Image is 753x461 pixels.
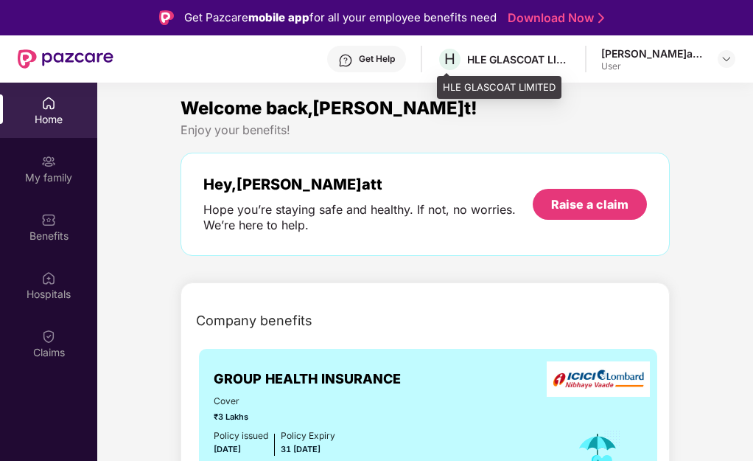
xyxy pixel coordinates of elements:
div: Policy Expiry [281,429,335,443]
img: svg+xml;base64,PHN2ZyB3aWR0aD0iMjAiIGhlaWdodD0iMjAiIHZpZXdCb3g9IjAgMCAyMCAyMCIgZmlsbD0ibm9uZSIgeG... [41,154,56,169]
div: Enjoy your benefits! [181,122,670,138]
img: Logo [159,10,174,25]
span: [DATE] [214,444,241,454]
img: svg+xml;base64,PHN2ZyBpZD0iQmVuZWZpdHMiIHhtbG5zPSJodHRwOi8vd3d3LnczLm9yZy8yMDAwL3N2ZyIgd2lkdGg9Ij... [41,212,56,227]
div: Get Help [359,53,395,65]
a: Download Now [508,10,600,26]
img: Stroke [598,10,604,26]
img: svg+xml;base64,PHN2ZyBpZD0iSGVscC0zMngzMiIgeG1sbnM9Imh0dHA6Ly93d3cudzMub3JnLzIwMDAvc3ZnIiB3aWR0aD... [338,53,353,68]
div: User [601,60,704,72]
img: svg+xml;base64,PHN2ZyBpZD0iSG9tZSIgeG1sbnM9Imh0dHA6Ly93d3cudzMub3JnLzIwMDAvc3ZnIiB3aWR0aD0iMjAiIG... [41,96,56,111]
img: svg+xml;base64,PHN2ZyBpZD0iRHJvcGRvd24tMzJ4MzIiIHhtbG5zPSJodHRwOi8vd3d3LnczLm9yZy8yMDAwL3N2ZyIgd2... [721,53,732,65]
span: ₹3 Lakhs [214,411,335,423]
span: Company benefits [196,311,312,331]
span: H [444,50,455,68]
div: Get Pazcare for all your employee benefits need [184,9,497,27]
div: Raise a claim [551,196,628,212]
span: 31 [DATE] [281,444,321,454]
span: Welcome back,[PERSON_NAME]t! [181,97,477,119]
img: insurerLogo [547,361,650,398]
div: Policy issued [214,429,268,443]
div: HLE GLASCOAT LIMITED [437,76,561,100]
div: HLE GLASCOAT LIMITED [467,52,570,66]
span: Cover [214,395,335,409]
img: svg+xml;base64,PHN2ZyBpZD0iQ2xhaW0iIHhtbG5zPSJodHRwOi8vd3d3LnczLm9yZy8yMDAwL3N2ZyIgd2lkdGg9IjIwIi... [41,329,56,344]
img: svg+xml;base64,PHN2ZyBpZD0iSG9zcGl0YWxzIiB4bWxucz0iaHR0cDovL3d3dy53My5vcmcvMjAwMC9zdmciIHdpZHRoPS... [41,271,56,285]
div: Hope you’re staying safe and healthy. If not, no worries. We’re here to help. [203,202,533,233]
strong: mobile app [248,10,309,24]
div: Hey, [PERSON_NAME]att [203,176,533,193]
span: GROUP HEALTH INSURANCE [214,369,401,389]
div: [PERSON_NAME]att [PERSON_NAME] [601,46,704,60]
img: New Pazcare Logo [18,49,113,69]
